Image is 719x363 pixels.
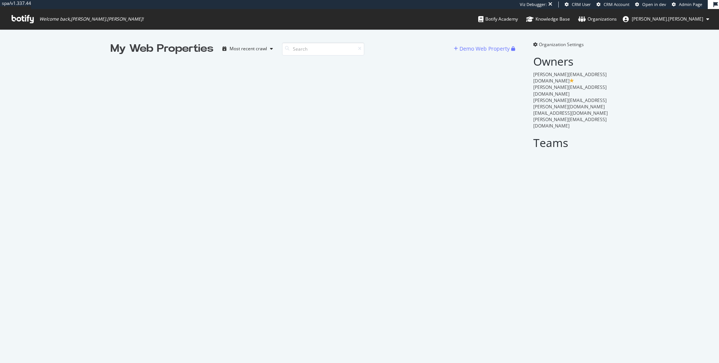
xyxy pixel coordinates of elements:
[520,1,547,7] div: Viz Debugger:
[635,1,666,7] a: Open in dev
[632,16,703,22] span: estelle.martin
[578,15,617,23] div: Organizations
[597,1,629,7] a: CRM Account
[478,15,518,23] div: Botify Academy
[533,136,609,149] h2: Teams
[533,84,607,97] span: [PERSON_NAME][EMAIL_ADDRESS][DOMAIN_NAME]
[604,1,629,7] span: CRM Account
[230,46,267,51] div: Most recent crawl
[454,45,511,52] a: Demo Web Property
[578,9,617,29] a: Organizations
[533,116,607,129] span: [PERSON_NAME][EMAIL_ADDRESS][DOMAIN_NAME]
[454,43,511,55] button: Demo Web Property
[539,41,584,48] span: Organization Settings
[459,45,510,52] div: Demo Web Property
[565,1,591,7] a: CRM User
[478,9,518,29] a: Botify Academy
[39,16,143,22] span: Welcome back, [PERSON_NAME].[PERSON_NAME] !
[672,1,702,7] a: Admin Page
[679,1,702,7] span: Admin Page
[533,97,607,110] span: [PERSON_NAME][EMAIL_ADDRESS][PERSON_NAME][DOMAIN_NAME]
[572,1,591,7] span: CRM User
[526,9,570,29] a: Knowledge Base
[282,42,364,55] input: Search
[533,110,608,116] span: [EMAIL_ADDRESS][DOMAIN_NAME]
[219,43,276,55] button: Most recent crawl
[533,55,609,67] h2: Owners
[642,1,666,7] span: Open in dev
[617,13,715,25] button: [PERSON_NAME].[PERSON_NAME]
[110,41,213,56] div: My Web Properties
[533,71,607,84] span: [PERSON_NAME][EMAIL_ADDRESS][DOMAIN_NAME]
[526,15,570,23] div: Knowledge Base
